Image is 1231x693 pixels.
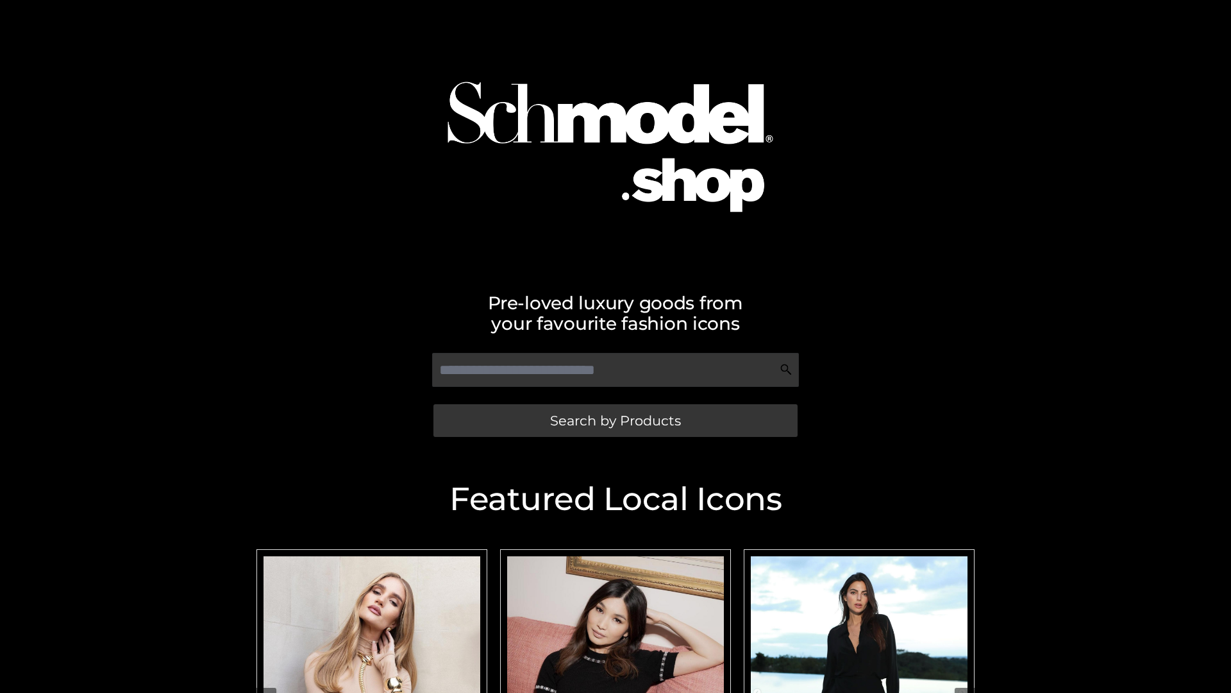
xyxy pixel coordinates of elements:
h2: Featured Local Icons​ [250,483,981,515]
span: Search by Products [550,414,681,427]
h2: Pre-loved luxury goods from your favourite fashion icons [250,293,981,334]
img: Search Icon [780,363,792,376]
a: Search by Products [433,404,798,437]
